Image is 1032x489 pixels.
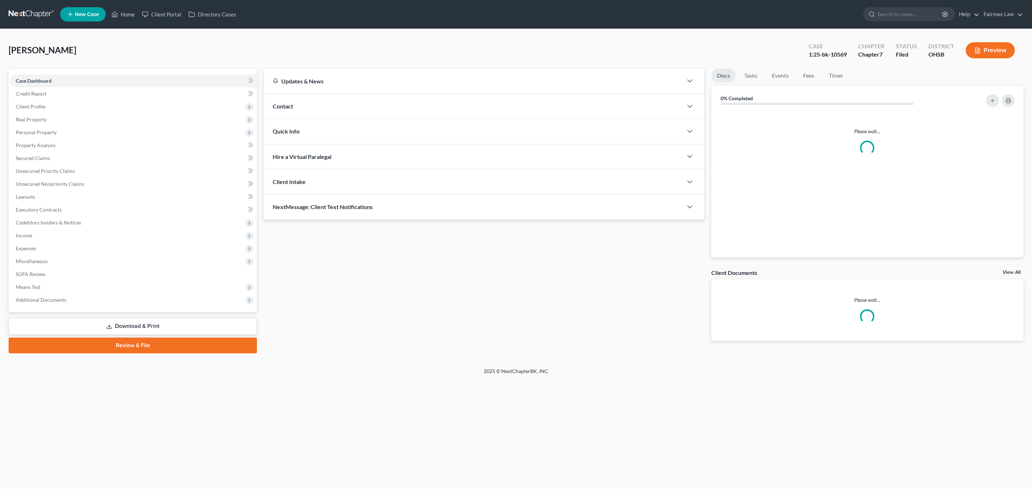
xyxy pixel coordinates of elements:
[966,42,1015,58] button: Preview
[766,69,794,83] a: Events
[823,69,849,83] a: Timer
[16,258,48,264] span: Miscellaneous
[896,42,917,50] div: Status
[739,69,763,83] a: Tasks
[10,190,257,203] a: Lawsuits
[9,318,257,335] a: Download & Print
[273,203,373,210] span: NextMessage: Client Text Notifications
[928,42,954,50] div: District
[721,95,753,101] strong: 0% Completed
[273,153,331,160] span: Hire a Virtual Paralegal
[797,69,820,83] a: Fees
[108,8,138,21] a: Home
[10,74,257,87] a: Case Dashboard
[16,155,50,161] span: Secured Claims
[10,152,257,165] a: Secured Claims
[312,368,720,381] div: 2025 © NextChapterBK, INC
[185,8,240,21] a: Directory Cases
[16,271,46,277] span: SOFA Review
[809,50,847,59] div: 1:25-bk-10569
[928,50,954,59] div: OHSB
[16,103,46,110] span: Client Profile
[10,268,257,281] a: SOFA Review
[1003,270,1021,275] a: View All
[9,338,257,353] a: Review & File
[10,203,257,216] a: Executory Contracts
[16,116,47,122] span: Real Property
[711,296,1023,304] p: Please wait...
[138,8,185,21] a: Client Portal
[858,50,884,59] div: Chapter
[16,232,32,238] span: Income
[273,77,674,85] div: Updates & News
[273,103,293,110] span: Contact
[16,297,66,303] span: Additional Documents
[16,78,52,84] span: Case Dashboard
[273,128,300,135] span: Quick Info
[878,8,943,21] input: Search by name...
[955,8,979,21] a: Help
[809,42,847,50] div: Case
[711,269,757,276] div: Client Documents
[16,284,40,290] span: Means Test
[16,129,57,135] span: Personal Property
[10,165,257,178] a: Unsecured Priority Claims
[896,50,917,59] div: Filed
[10,178,257,190] a: Unsecured Nonpriority Claims
[75,12,99,17] span: New Case
[9,45,76,55] span: [PERSON_NAME]
[16,142,56,148] span: Property Analysis
[717,128,1018,135] p: Please wait...
[10,139,257,152] a: Property Analysis
[980,8,1023,21] a: Fairmax Law
[16,245,36,251] span: Expenses
[711,69,736,83] a: Docs
[16,207,62,213] span: Executory Contracts
[16,91,47,97] span: Credit Report
[879,51,883,58] span: 7
[16,219,81,226] span: Codebtors Insiders & Notices
[273,178,306,185] span: Client Intake
[16,194,35,200] span: Lawsuits
[10,87,257,100] a: Credit Report
[858,42,884,50] div: Chapter
[16,168,75,174] span: Unsecured Priority Claims
[16,181,84,187] span: Unsecured Nonpriority Claims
